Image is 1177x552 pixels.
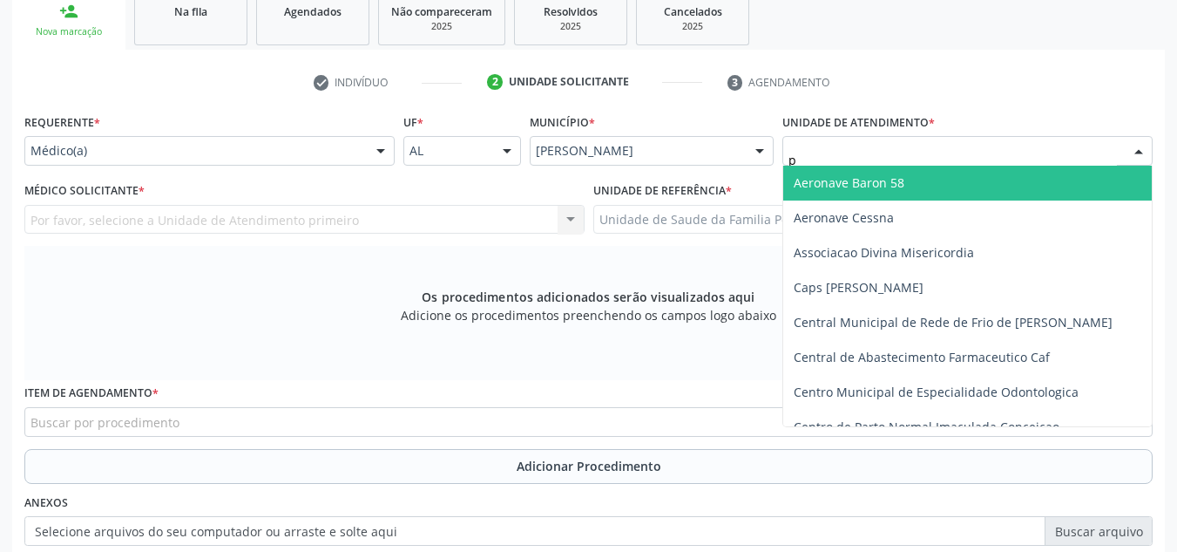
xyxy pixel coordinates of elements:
label: Item de agendamento [24,380,159,407]
div: 2 [487,74,503,90]
div: 2025 [649,20,736,33]
span: Na fila [174,4,207,19]
span: Central Municipal de Rede de Frio de [PERSON_NAME] [794,314,1113,331]
span: Buscar por procedimento [30,413,179,432]
span: Centro de Parto Normal Imaculada Conceicao [794,419,1059,435]
span: Adicionar Procedimento [517,457,661,475]
span: [PERSON_NAME] [536,142,738,160]
span: Caps [PERSON_NAME] [794,279,923,296]
label: Unidade de referência [593,178,732,205]
span: Aeronave Baron 58 [794,174,904,191]
div: person_add [59,2,78,21]
span: Cancelados [664,4,722,19]
span: Resolvidos [544,4,598,19]
div: Nova marcação [24,25,113,38]
label: Unidade de atendimento [782,109,935,136]
label: Requerente [24,109,100,136]
span: Aeronave Cessna [794,209,894,226]
span: Médico(a) [30,142,359,160]
label: Município [530,109,595,136]
span: Associacao Divina Misericordia [794,244,974,261]
span: Centro Municipal de Especialidade Odontologica [794,384,1079,400]
span: Não compareceram [391,4,492,19]
div: 2025 [527,20,614,33]
span: Adicione os procedimentos preenchendo os campos logo abaixo [401,306,776,324]
span: Agendados [284,4,342,19]
div: Unidade solicitante [509,74,629,90]
label: Médico Solicitante [24,178,145,205]
input: Unidade de atendimento [788,142,1117,177]
span: AL [409,142,485,160]
label: UF [403,109,423,136]
span: Central de Abastecimento Farmaceutico Caf [794,349,1050,365]
span: Os procedimentos adicionados serão visualizados aqui [422,288,754,306]
div: 2025 [391,20,492,33]
button: Adicionar Procedimento [24,449,1153,484]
